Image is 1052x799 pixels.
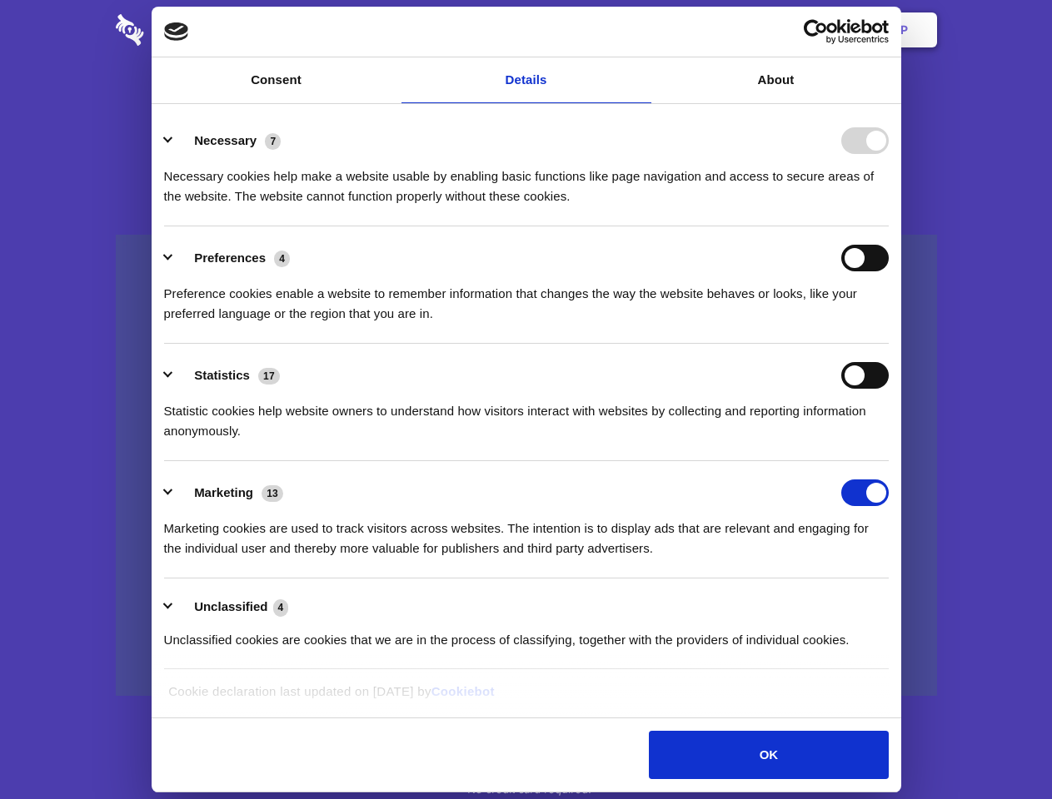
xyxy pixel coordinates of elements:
img: logo-wordmark-white-trans-d4663122ce5f474addd5e946df7df03e33cb6a1c49d2221995e7729f52c070b2.svg [116,14,258,46]
span: 13 [262,485,283,502]
label: Marketing [194,485,253,499]
button: Unclassified (4) [164,597,299,618]
span: 4 [273,599,289,616]
a: About [651,57,901,103]
a: Usercentrics Cookiebot - opens in a new window [743,19,889,44]
button: Marketing (13) [164,479,294,506]
img: logo [164,22,189,41]
span: 4 [274,251,290,267]
div: Unclassified cookies are cookies that we are in the process of classifying, together with the pro... [164,618,889,650]
a: Login [755,4,828,56]
a: Pricing [489,4,561,56]
a: Contact [676,4,752,56]
button: OK [649,731,888,779]
a: Details [401,57,651,103]
div: Marketing cookies are used to track visitors across websites. The intention is to display ads tha... [164,506,889,558]
div: Necessary cookies help make a website usable by enabling basic functions like page navigation and... [164,154,889,206]
a: Consent [152,57,401,103]
div: Cookie declaration last updated on [DATE] by [156,682,896,714]
h1: Eliminate Slack Data Loss. [116,75,937,135]
button: Statistics (17) [164,362,291,389]
button: Preferences (4) [164,245,301,271]
button: Necessary (7) [164,127,292,154]
iframe: Drift Widget Chat Controller [969,716,1032,779]
label: Necessary [194,133,257,147]
h4: Auto-redaction of sensitive data, encrypted data sharing and self-destructing private chats. Shar... [116,151,937,206]
a: Cookiebot [431,684,495,698]
div: Preference cookies enable a website to remember information that changes the way the website beha... [164,271,889,324]
label: Preferences [194,251,266,265]
span: 17 [258,368,280,385]
div: Statistic cookies help website owners to understand how visitors interact with websites by collec... [164,389,889,441]
label: Statistics [194,368,250,382]
span: 7 [265,133,281,150]
a: Wistia video thumbnail [116,235,937,697]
